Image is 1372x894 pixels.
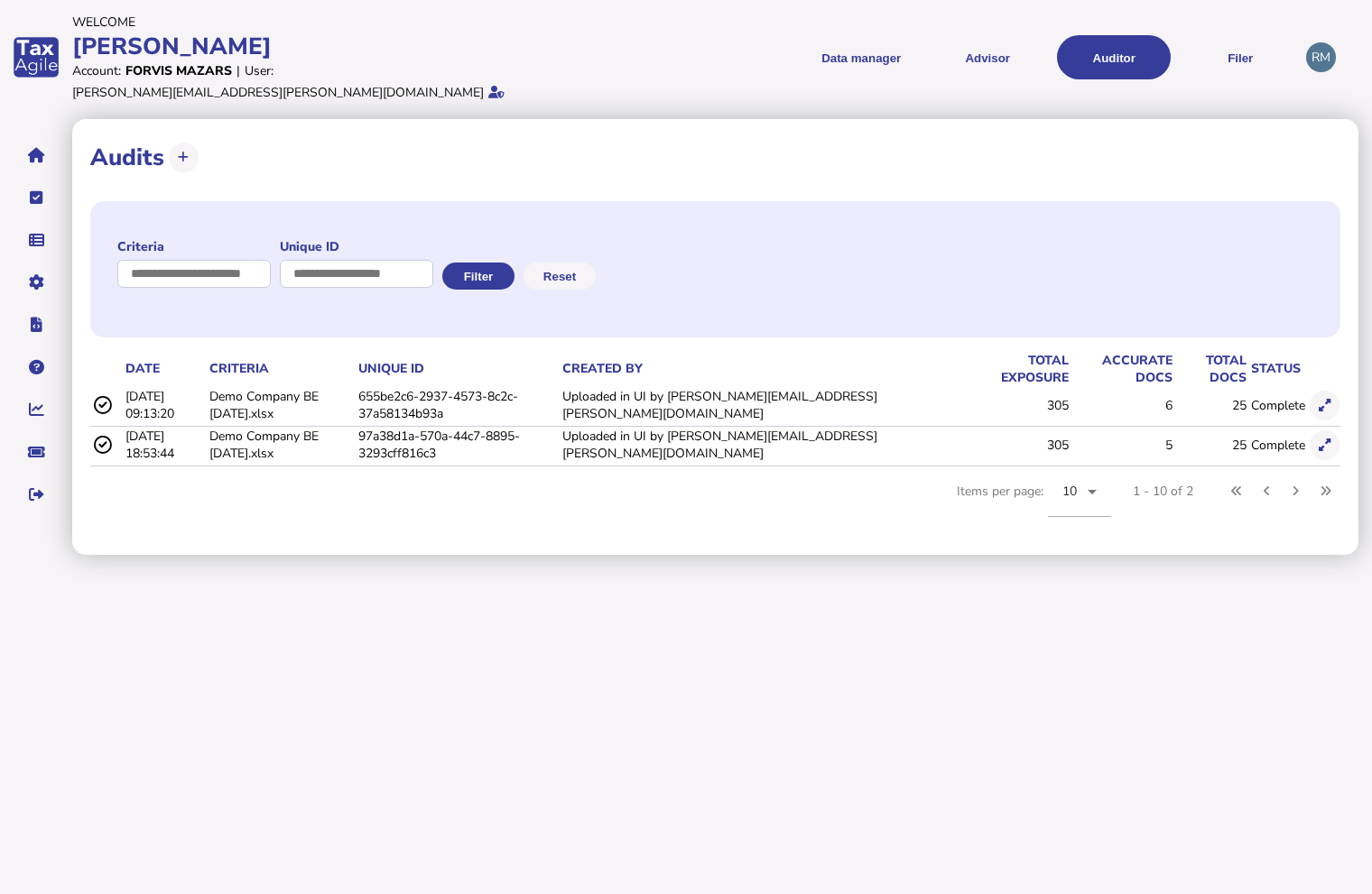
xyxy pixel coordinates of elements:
[245,62,273,79] div: User:
[1062,483,1078,500] span: 10
[355,351,559,387] th: Unique id
[206,387,356,424] td: Demo Company BE [DATE].xlsx
[1281,476,1311,506] button: Next page
[29,240,44,241] i: Data manager
[1247,426,1306,463] td: Complete
[122,351,206,387] th: date
[17,179,55,217] button: Tasks
[125,62,232,79] div: Forvis Mazars
[169,143,199,172] button: Upload transactions
[1306,42,1336,72] div: Profile settings
[965,351,1069,387] th: total exposure
[1133,483,1193,500] div: 1 - 10 of 2
[72,62,121,79] div: Account:
[1070,387,1173,424] td: 6
[690,35,1298,79] menu: navigate products
[355,387,559,424] td: 655be2c6-2937-4573-8c2c-37a58134b93a
[236,62,240,79] div: |
[1183,35,1297,79] button: Filer
[17,263,55,301] button: Manage settings
[1252,476,1282,506] button: Previous page
[17,136,55,174] button: Home
[488,86,505,98] i: Email verified
[17,391,55,429] button: Insights
[17,433,55,471] button: Raise a support ticket
[1070,351,1173,387] th: accurate docs
[559,426,965,463] td: Uploaded in UI by [PERSON_NAME][EMAIL_ADDRESS][PERSON_NAME][DOMAIN_NAME]
[72,84,484,101] div: [PERSON_NAME][EMAIL_ADDRESS][PERSON_NAME][DOMAIN_NAME]
[90,142,164,173] h1: Audits
[122,387,206,424] td: [DATE] 09:13:20
[117,238,271,255] label: Criteria
[1173,387,1247,424] td: 25
[442,263,514,290] button: Filter
[280,238,433,255] label: Unique ID
[206,426,356,463] td: Demo Company BE [DATE].xlsx
[1222,476,1252,506] button: First page
[559,387,965,424] td: Uploaded in UI by [PERSON_NAME][EMAIL_ADDRESS][PERSON_NAME][DOMAIN_NAME]
[1247,351,1306,387] th: status
[206,351,356,387] th: Criteria
[1247,387,1306,424] td: Complete
[1173,351,1247,387] th: total docs
[559,351,965,387] th: Created by
[965,426,1069,463] td: 305
[17,348,55,386] button: Help pages
[17,306,55,344] button: Developer hub links
[17,475,55,513] button: Sign out
[965,387,1069,424] td: 305
[1173,426,1247,463] td: 25
[1310,430,1340,460] button: Show in modal
[1057,35,1171,79] button: Auditor
[72,31,681,62] div: [PERSON_NAME]
[1048,466,1111,537] mat-form-field: Change page size
[72,14,681,31] div: Welcome
[957,466,1111,537] div: Items per page:
[17,221,55,259] button: Data manager
[1311,476,1340,506] button: Last page
[804,35,918,79] button: Shows a dropdown of Data manager options
[931,35,1044,79] button: Shows a dropdown of VAT Advisor options
[1310,391,1340,420] button: Show in modal
[355,426,559,463] td: 97a38d1a-570a-44c7-8895-3293cff816c3
[1070,426,1173,463] td: 5
[524,263,596,290] button: Reset
[122,426,206,463] td: [DATE] 18:53:44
